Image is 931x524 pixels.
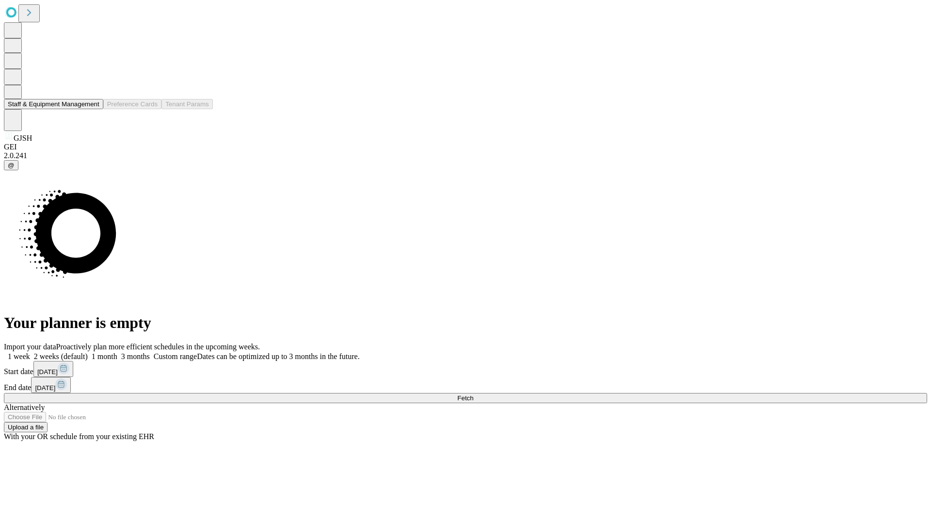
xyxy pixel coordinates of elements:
button: @ [4,160,18,170]
span: 1 week [8,352,30,360]
span: [DATE] [37,368,58,376]
button: Staff & Equipment Management [4,99,103,109]
span: GJSH [14,134,32,142]
span: 2 weeks (default) [34,352,88,360]
span: Fetch [457,394,473,402]
div: End date [4,377,927,393]
span: [DATE] [35,384,55,392]
button: Fetch [4,393,927,403]
span: @ [8,162,15,169]
span: 3 months [121,352,150,360]
span: Dates can be optimized up to 3 months in the future. [197,352,359,360]
div: GEI [4,143,927,151]
div: 2.0.241 [4,151,927,160]
button: [DATE] [33,361,73,377]
span: 1 month [92,352,117,360]
button: [DATE] [31,377,71,393]
h1: Your planner is empty [4,314,927,332]
span: Alternatively [4,403,45,411]
button: Upload a file [4,422,48,432]
span: Proactively plan more efficient schedules in the upcoming weeks. [56,343,260,351]
button: Preference Cards [103,99,161,109]
span: Custom range [154,352,197,360]
span: With your OR schedule from your existing EHR [4,432,154,441]
div: Start date [4,361,927,377]
button: Tenant Params [161,99,213,109]
span: Import your data [4,343,56,351]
